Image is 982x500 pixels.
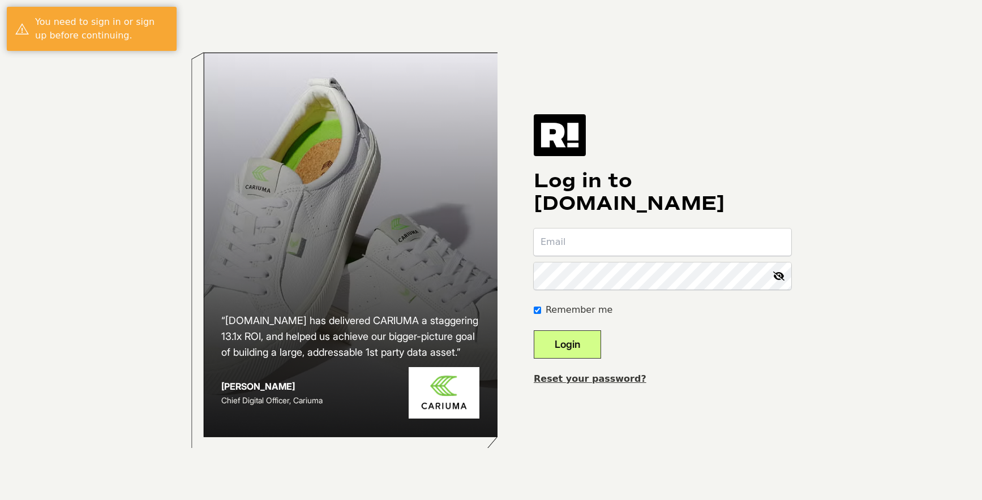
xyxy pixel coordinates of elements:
button: Login [534,330,601,359]
h1: Log in to [DOMAIN_NAME] [534,170,791,215]
strong: [PERSON_NAME] [221,381,295,392]
div: You need to sign in or sign up before continuing. [35,15,168,42]
img: Cariuma [409,367,479,419]
a: Reset your password? [534,373,646,384]
h2: “[DOMAIN_NAME] has delivered CARIUMA a staggering 13.1x ROI, and helped us achieve our bigger-pic... [221,313,479,360]
label: Remember me [546,303,612,317]
input: Email [534,229,791,256]
span: Chief Digital Officer, Cariuma [221,395,323,405]
img: Retention.com [534,114,586,156]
